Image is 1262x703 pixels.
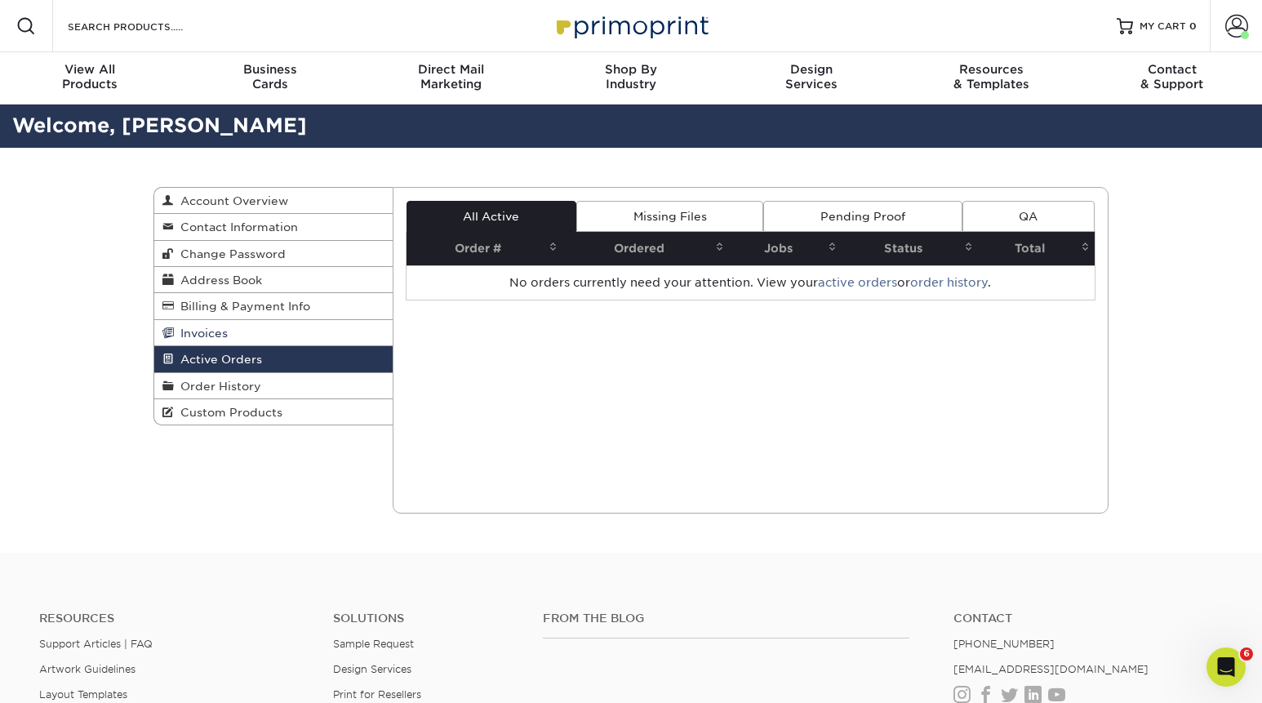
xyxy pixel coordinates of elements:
[1189,20,1197,32] span: 0
[174,353,262,366] span: Active Orders
[66,16,225,36] input: SEARCH PRODUCTS.....
[1240,647,1253,661] span: 6
[576,201,763,232] a: Missing Files
[978,232,1095,265] th: Total
[721,52,901,105] a: DesignServices
[901,62,1082,91] div: & Templates
[541,52,722,105] a: Shop ByIndustry
[1082,62,1262,91] div: & Support
[174,274,262,287] span: Address Book
[154,320,393,346] a: Invoices
[953,612,1223,625] a: Contact
[407,232,562,265] th: Order #
[154,293,393,319] a: Billing & Payment Info
[174,406,282,419] span: Custom Products
[333,688,421,701] a: Print for Resellers
[842,232,978,265] th: Status
[729,232,842,265] th: Jobs
[549,8,713,43] img: Primoprint
[407,201,576,232] a: All Active
[361,62,541,91] div: Marketing
[174,380,261,393] span: Order History
[818,276,897,289] a: active orders
[39,688,127,701] a: Layout Templates
[953,638,1055,650] a: [PHONE_NUMBER]
[333,638,414,650] a: Sample Request
[154,267,393,293] a: Address Book
[333,663,411,675] a: Design Services
[154,346,393,372] a: Active Orders
[541,62,722,77] span: Shop By
[180,52,361,105] a: BusinessCards
[1140,20,1186,33] span: MY CART
[154,241,393,267] a: Change Password
[541,62,722,91] div: Industry
[407,265,1095,300] td: No orders currently need your attention. View your or .
[962,201,1095,232] a: QA
[361,62,541,77] span: Direct Mail
[1082,52,1262,105] a: Contact& Support
[174,220,298,234] span: Contact Information
[953,663,1149,675] a: [EMAIL_ADDRESS][DOMAIN_NAME]
[901,62,1082,77] span: Resources
[1206,647,1246,687] iframe: Intercom live chat
[763,201,962,232] a: Pending Proof
[154,214,393,240] a: Contact Information
[154,399,393,425] a: Custom Products
[543,612,910,625] h4: From the Blog
[39,612,309,625] h4: Resources
[901,52,1082,105] a: Resources& Templates
[174,194,288,207] span: Account Overview
[361,52,541,105] a: Direct MailMarketing
[154,188,393,214] a: Account Overview
[1082,62,1262,77] span: Contact
[721,62,901,91] div: Services
[154,373,393,399] a: Order History
[39,638,153,650] a: Support Articles | FAQ
[174,327,228,340] span: Invoices
[174,300,310,313] span: Billing & Payment Info
[174,247,286,260] span: Change Password
[562,232,729,265] th: Ordered
[180,62,361,77] span: Business
[180,62,361,91] div: Cards
[39,663,136,675] a: Artwork Guidelines
[721,62,901,77] span: Design
[910,276,988,289] a: order history
[333,612,518,625] h4: Solutions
